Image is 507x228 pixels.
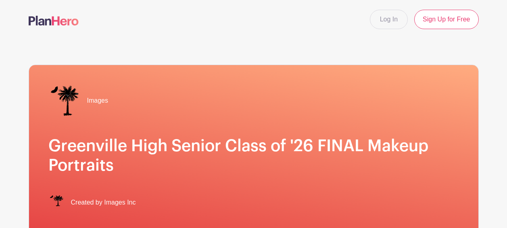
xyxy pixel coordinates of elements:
a: Log In [370,10,408,29]
a: Sign Up for Free [414,10,478,29]
img: logo-507f7623f17ff9eddc593b1ce0a138ce2505c220e1c5a4e2b4648c50719b7d32.svg [29,16,79,25]
span: Images [87,96,108,106]
img: IMAGES%20logo%20transparenT%20PNG%20s.png [48,84,81,117]
span: Created by Images Inc [71,198,136,207]
img: IMAGES%20logo%20transparenT%20PNG%20s.png [48,194,65,211]
h1: Greenville High Senior Class of '26 FINAL Makeup Portraits [48,136,459,175]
